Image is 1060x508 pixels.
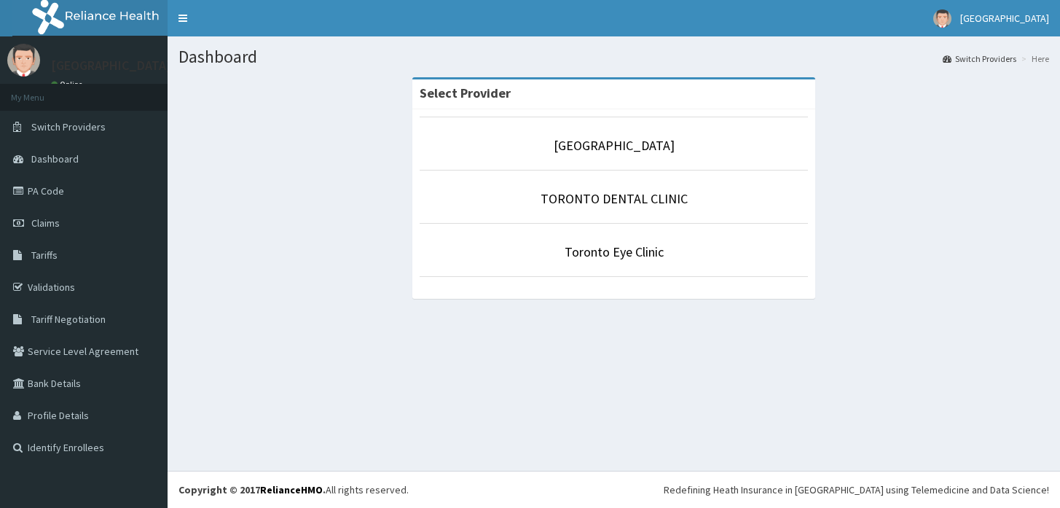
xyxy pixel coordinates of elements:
[541,190,688,207] a: TORONTO DENTAL CLINIC
[178,483,326,496] strong: Copyright © 2017 .
[178,47,1049,66] h1: Dashboard
[7,44,40,77] img: User Image
[260,483,323,496] a: RelianceHMO
[31,313,106,326] span: Tariff Negotiation
[31,216,60,230] span: Claims
[31,249,58,262] span: Tariffs
[943,52,1016,65] a: Switch Providers
[960,12,1049,25] span: [GEOGRAPHIC_DATA]
[565,243,664,260] a: Toronto Eye Clinic
[664,482,1049,497] div: Redefining Heath Insurance in [GEOGRAPHIC_DATA] using Telemedicine and Data Science!
[51,59,171,72] p: [GEOGRAPHIC_DATA]
[51,79,86,90] a: Online
[554,137,675,154] a: [GEOGRAPHIC_DATA]
[420,85,511,101] strong: Select Provider
[31,152,79,165] span: Dashboard
[1018,52,1049,65] li: Here
[31,120,106,133] span: Switch Providers
[933,9,951,28] img: User Image
[168,471,1060,508] footer: All rights reserved.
